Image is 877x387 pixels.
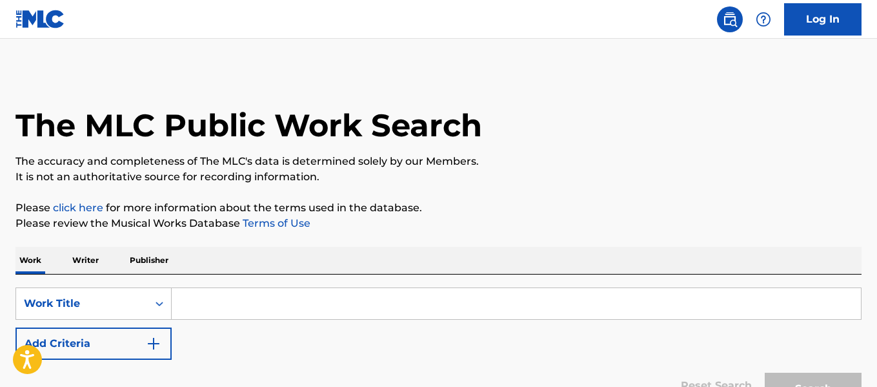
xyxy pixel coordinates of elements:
[240,217,310,229] a: Terms of Use
[126,247,172,274] p: Publisher
[24,296,140,311] div: Work Title
[15,10,65,28] img: MLC Logo
[68,247,103,274] p: Writer
[146,336,161,351] img: 9d2ae6d4665cec9f34b9.svg
[15,247,45,274] p: Work
[53,202,103,214] a: click here
[717,6,743,32] a: Public Search
[756,12,771,27] img: help
[15,216,862,231] p: Please review the Musical Works Database
[784,3,862,36] a: Log In
[812,325,877,387] iframe: Chat Widget
[15,328,172,360] button: Add Criteria
[722,12,738,27] img: search
[15,106,482,145] h1: The MLC Public Work Search
[15,169,862,185] p: It is not an authoritative source for recording information.
[751,6,776,32] div: Help
[15,200,862,216] p: Please for more information about the terms used in the database.
[15,154,862,169] p: The accuracy and completeness of The MLC's data is determined solely by our Members.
